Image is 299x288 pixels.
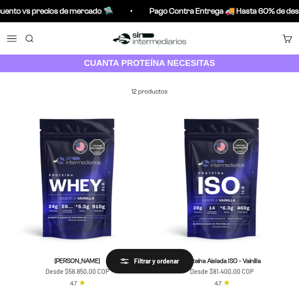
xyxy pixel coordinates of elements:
[84,58,215,68] strong: CUANTA PROTEÍNA NECESITAS
[70,279,77,288] span: 4.7
[7,87,292,97] p: 12 productos
[120,256,179,266] div: Filtrar y ordenar
[106,249,194,273] button: Filtrar y ordenar
[214,279,221,288] span: 4.7
[214,279,229,288] a: 4.74.7 de 5.0 estrellas
[70,279,85,288] a: 4.74.7 de 5.0 estrellas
